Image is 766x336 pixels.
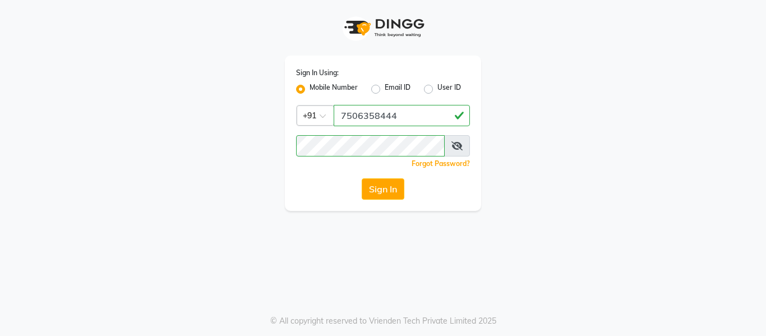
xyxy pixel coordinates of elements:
[412,159,470,168] a: Forgot Password?
[334,105,470,126] input: Username
[310,82,358,96] label: Mobile Number
[296,135,445,157] input: Username
[362,178,404,200] button: Sign In
[338,11,428,44] img: logo1.svg
[296,68,339,78] label: Sign In Using:
[437,82,461,96] label: User ID
[385,82,410,96] label: Email ID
